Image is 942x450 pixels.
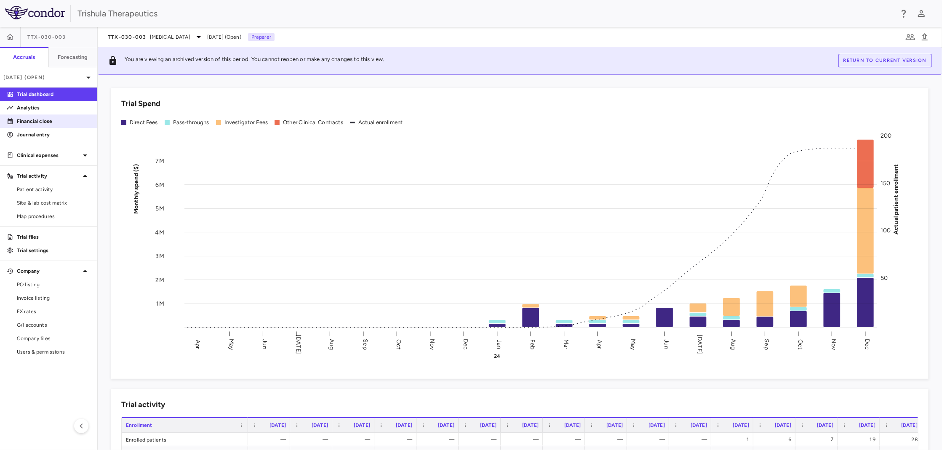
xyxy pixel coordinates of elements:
text: Aug [328,339,336,350]
text: 24 [495,353,501,359]
div: — [340,433,370,446]
text: Apr [195,340,202,349]
div: Trishula Therapeutics [77,7,893,20]
tspan: 150 [882,179,891,186]
tspan: 7M [156,157,164,165]
p: Journal entry [17,131,90,138]
text: Jan [496,340,503,349]
text: Nov [832,339,839,350]
span: Enrollment [126,422,152,428]
div: 7 [803,433,833,446]
span: [DATE] [564,422,581,428]
div: — [677,433,707,446]
h6: Trial Spend [121,98,160,109]
div: Other Clinical Contracts [283,119,343,126]
tspan: 2M [156,277,164,284]
div: — [635,433,665,446]
span: FX rates [17,308,90,315]
h6: Trial activity [121,399,165,410]
tspan: 6M [156,181,164,189]
div: Direct Fees [130,119,158,126]
div: — [592,433,623,446]
span: PO listing [17,281,90,288]
img: logo-full-SnFGN8VE.png [5,6,65,19]
div: 6 [761,433,791,446]
text: May [228,339,235,350]
text: [DATE] [697,335,704,354]
span: [DATE] [480,422,496,428]
h6: Forecasting [58,53,88,61]
span: TTX-030-003 [27,34,66,40]
text: Sep [362,339,369,350]
span: [DATE] [817,422,833,428]
span: [DATE] [901,422,918,428]
span: [DATE] [859,422,875,428]
span: [DATE] [354,422,370,428]
span: [DATE] (Open) [207,33,241,41]
span: [DATE] [438,422,454,428]
span: [DATE] [648,422,665,428]
div: — [382,433,412,446]
div: — [550,433,581,446]
span: [MEDICAL_DATA] [150,33,190,41]
text: Jun [262,340,269,349]
h6: Accruals [13,53,35,61]
text: Dec [865,339,872,350]
span: [DATE] [312,422,328,428]
tspan: Actual patient enrollment [894,164,901,234]
tspan: 50 [882,274,889,282]
p: Company [17,267,80,275]
text: Nov [429,339,436,350]
p: Clinical expenses [17,152,80,159]
div: 19 [845,433,875,446]
p: Analytics [17,104,90,112]
p: Financial close [17,117,90,125]
text: Aug [731,339,738,350]
p: You are viewing an archived version of this period. You cannot reopen or make any changes to this... [125,56,384,66]
span: Users & permissions [17,348,90,356]
div: Investigator Fees [224,119,268,126]
span: Company files [17,335,90,342]
span: [DATE] [691,422,707,428]
span: G/l accounts [17,321,90,329]
span: [DATE] [270,422,286,428]
span: Map procedures [17,213,90,220]
div: — [256,433,286,446]
text: Mar [563,339,571,349]
span: [DATE] [733,422,749,428]
span: [DATE] [522,422,539,428]
p: Trial activity [17,172,80,180]
div: Pass-throughs [173,119,209,126]
text: Apr [597,340,604,349]
div: — [298,433,328,446]
tspan: 4M [155,229,164,236]
tspan: Monthly spend ($) [133,164,140,214]
p: Trial dashboard [17,91,90,98]
tspan: 100 [882,227,892,234]
text: Dec [463,339,470,350]
span: Site & lab cost matrix [17,199,90,207]
div: 28 [887,433,918,446]
span: [DATE] [606,422,623,428]
text: May [630,339,638,350]
tspan: 3M [156,253,164,260]
div: — [424,433,454,446]
span: [DATE] [396,422,412,428]
tspan: 1M [157,301,164,308]
button: Return to current version [838,54,932,67]
text: Sep [764,339,771,350]
p: Trial settings [17,247,90,254]
text: Oct [396,339,403,349]
span: Patient activity [17,186,90,193]
tspan: 5M [156,205,164,212]
div: — [466,433,496,446]
text: Feb [530,339,537,349]
p: [DATE] (Open) [3,74,83,81]
p: Trial files [17,233,90,241]
text: Oct [798,339,805,349]
div: Actual enrollment [358,119,403,126]
div: 1 [719,433,749,446]
p: Preparer [248,33,275,41]
span: Invoice listing [17,294,90,302]
div: Enrolled patients [122,433,248,446]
